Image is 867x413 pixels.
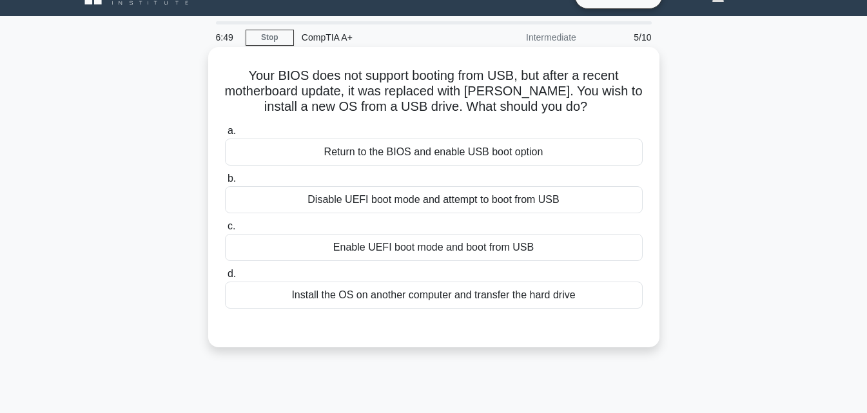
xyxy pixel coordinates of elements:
[228,220,235,231] span: c.
[208,24,246,50] div: 6:49
[228,173,236,184] span: b.
[584,24,659,50] div: 5/10
[246,30,294,46] a: Stop
[471,24,584,50] div: Intermediate
[294,24,471,50] div: CompTIA A+
[225,234,643,261] div: Enable UEFI boot mode and boot from USB
[228,125,236,136] span: a.
[225,186,643,213] div: Disable UEFI boot mode and attempt to boot from USB
[225,139,643,166] div: Return to the BIOS and enable USB boot option
[225,282,643,309] div: Install the OS on another computer and transfer the hard drive
[228,268,236,279] span: d.
[224,68,644,115] h5: Your BIOS does not support booting from USB, but after a recent motherboard update, it was replac...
